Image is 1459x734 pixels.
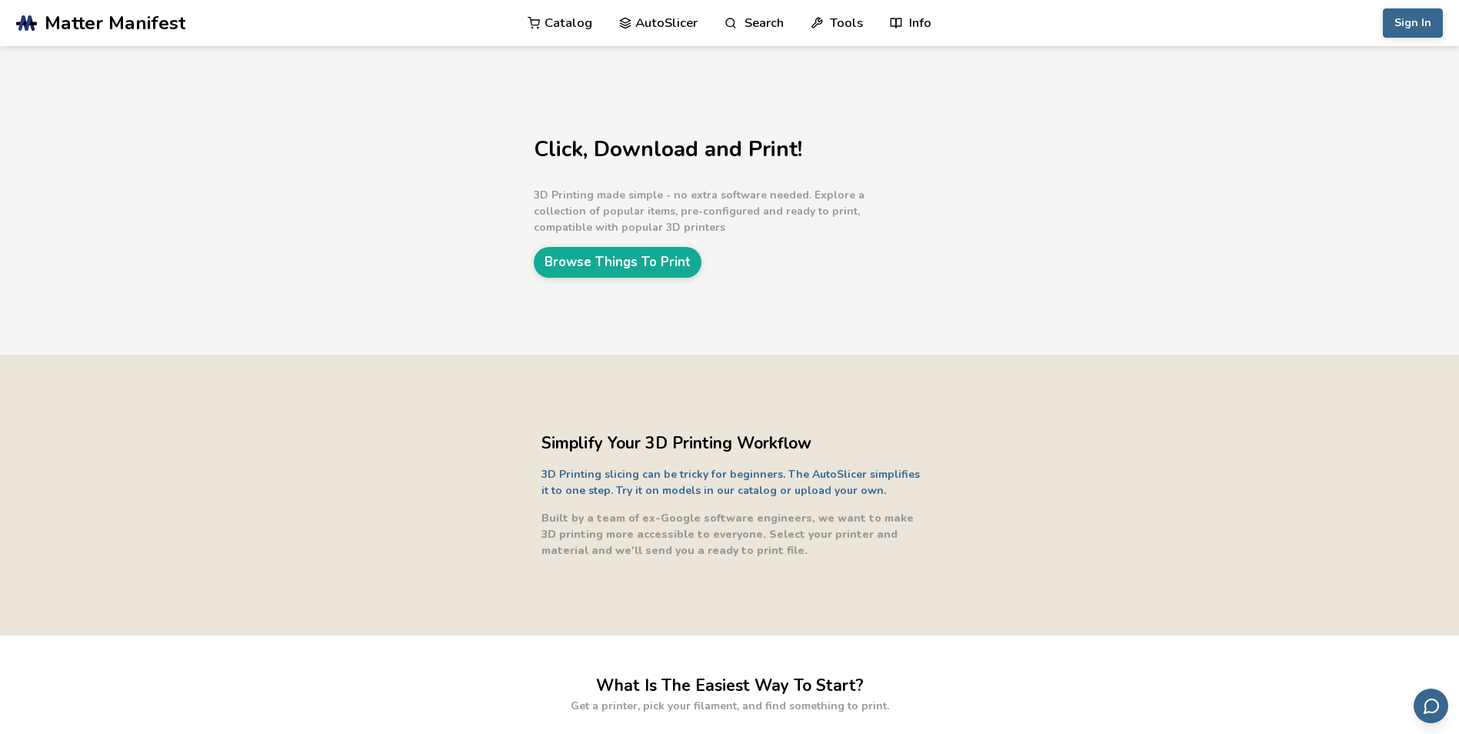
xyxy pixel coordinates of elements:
h2: Simplify Your 3D Printing Workflow [541,432,926,455]
p: 3D Printing slicing can be tricky for beginners. The AutoSlicer simplifies it to one step. Try it... [541,466,926,499]
button: Send feedback via email [1414,689,1448,723]
h2: What Is The Easiest Way To Start? [596,674,864,698]
p: Built by a team of ex-Google software engineers, we want to make 3D printing more accessible to e... [541,510,926,559]
button: Sign In [1383,8,1443,38]
span: Matter Manifest [45,12,185,34]
p: Get a printer, pick your filament, and find something to print. [571,698,889,714]
h1: Click, Download and Print! [534,138,918,162]
a: Browse Things To Print [534,247,701,277]
p: 3D Printing made simple - no extra software needed. Explore a collection of popular items, pre-co... [534,187,918,235]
